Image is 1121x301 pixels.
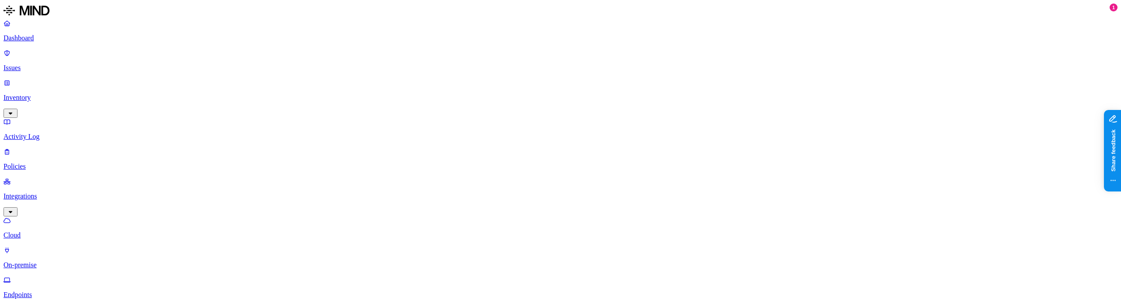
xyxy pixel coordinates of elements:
p: Policies [4,163,1117,170]
div: 1 [1110,4,1117,11]
p: Cloud [4,231,1117,239]
img: MIND [4,4,49,18]
p: Activity Log [4,133,1117,141]
p: Endpoints [4,291,1117,299]
p: On-premise [4,261,1117,269]
p: Integrations [4,192,1117,200]
p: Issues [4,64,1117,72]
p: Dashboard [4,34,1117,42]
p: Inventory [4,94,1117,102]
